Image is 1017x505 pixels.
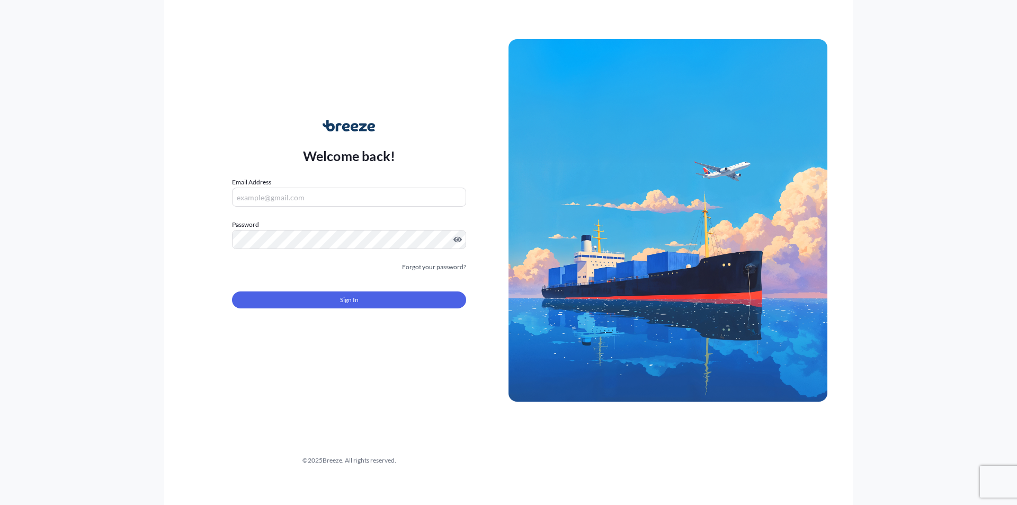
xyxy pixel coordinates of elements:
p: Welcome back! [303,147,396,164]
span: Sign In [340,295,359,305]
button: Sign In [232,291,466,308]
div: © 2025 Breeze. All rights reserved. [190,455,508,466]
input: example@gmail.com [232,188,466,207]
label: Email Address [232,177,271,188]
label: Password [232,219,466,230]
button: Show password [453,235,462,244]
a: Forgot your password? [402,262,466,272]
img: Ship illustration [508,39,827,402]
